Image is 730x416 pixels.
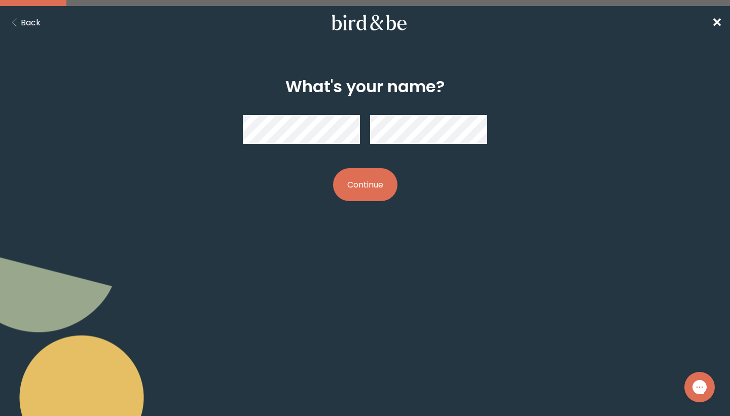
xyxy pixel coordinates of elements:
[333,168,397,201] button: Continue
[8,16,41,29] button: Back Button
[285,74,445,99] h2: What's your name?
[679,368,720,406] iframe: Gorgias live chat messenger
[712,14,722,31] a: ✕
